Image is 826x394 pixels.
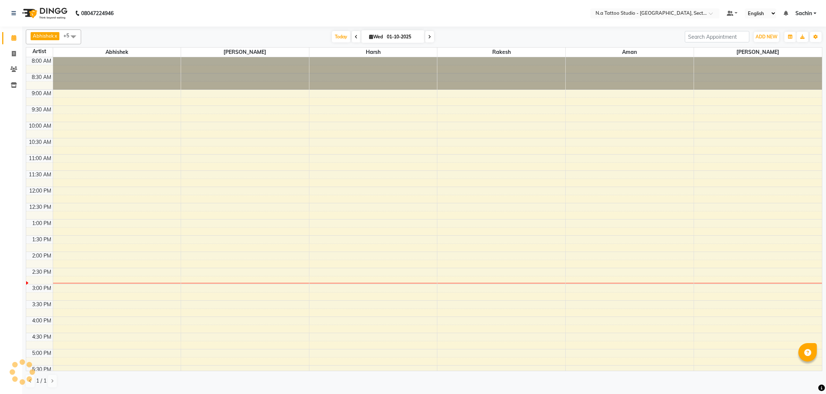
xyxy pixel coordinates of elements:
iframe: chat widget [795,364,819,387]
span: 1 / 1 [36,377,46,385]
div: 2:30 PM [31,268,53,276]
input: 2025-10-01 [385,31,421,42]
span: [PERSON_NAME] [181,48,309,57]
div: 3:00 PM [31,284,53,292]
div: 1:00 PM [31,220,53,227]
span: Abhishek [33,33,54,39]
div: 10:00 AM [27,122,53,130]
span: +5 [63,32,75,38]
button: ADD NEW [754,32,779,42]
div: 9:00 AM [30,90,53,97]
div: 8:30 AM [30,73,53,81]
input: Search Appointment [685,31,749,42]
img: logo [19,3,69,24]
div: 11:30 AM [27,171,53,179]
div: 12:00 PM [28,187,53,195]
span: Abhishek [53,48,181,57]
span: ADD NEW [756,34,777,39]
span: Aman [566,48,694,57]
div: 4:30 PM [31,333,53,341]
div: 9:30 AM [30,106,53,114]
div: 4:00 PM [31,317,53,325]
div: 11:00 AM [27,155,53,162]
b: 08047224946 [81,3,114,24]
div: 3:30 PM [31,301,53,308]
a: x [54,33,57,39]
div: 1:30 PM [31,236,53,243]
div: 8:00 AM [30,57,53,65]
span: Today [332,31,350,42]
div: 10:30 AM [27,138,53,146]
div: Artist [26,48,53,55]
span: Rakesh [437,48,565,57]
span: Sachin [795,10,812,17]
span: [PERSON_NAME] [694,48,822,57]
span: Harsh [309,48,437,57]
span: Wed [367,34,385,39]
div: 5:30 PM [31,366,53,373]
div: 2:00 PM [31,252,53,260]
div: 5:00 PM [31,349,53,357]
div: 12:30 PM [28,203,53,211]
